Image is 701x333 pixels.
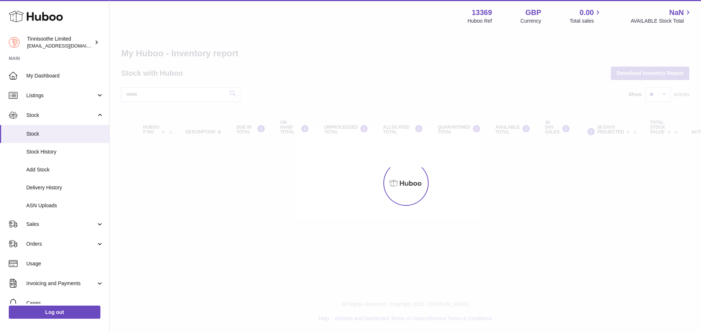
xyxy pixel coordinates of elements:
div: Huboo Ref [468,18,492,24]
span: Stock [26,130,104,137]
strong: 13369 [472,8,492,18]
div: Tinnisoothe Limited [27,35,93,49]
a: Log out [9,306,100,319]
span: Usage [26,260,104,267]
span: Listings [26,92,96,99]
span: ASN Uploads [26,202,104,209]
span: Invoicing and Payments [26,280,96,287]
span: NaN [669,8,684,18]
span: Cases [26,300,104,307]
span: Add Stock [26,166,104,173]
span: Delivery History [26,184,104,191]
img: team@tinnisoothe.com [9,37,20,48]
span: Total sales [570,18,602,24]
span: Stock [26,112,96,119]
strong: GBP [525,8,541,18]
span: Orders [26,241,96,247]
span: My Dashboard [26,72,104,79]
span: Stock History [26,148,104,155]
span: AVAILABLE Stock Total [631,18,692,24]
span: Sales [26,221,96,228]
a: NaN AVAILABLE Stock Total [631,8,692,24]
span: [EMAIL_ADDRESS][DOMAIN_NAME] [27,43,107,49]
a: 0.00 Total sales [570,8,602,24]
span: 0.00 [580,8,594,18]
div: Currency [521,18,541,24]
